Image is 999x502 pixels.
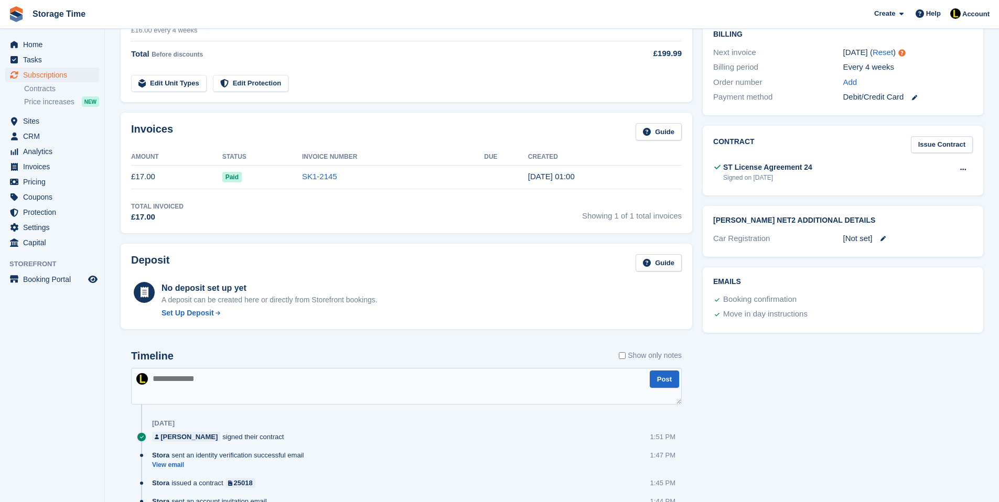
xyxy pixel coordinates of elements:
span: Coupons [23,190,86,204]
div: Billing period [713,61,843,73]
h2: Contract [713,136,755,154]
div: No deposit set up yet [162,282,378,294]
span: Storefront [9,259,104,269]
a: Add [843,77,857,89]
div: Signed on [DATE] [723,173,812,182]
a: Preview store [87,273,99,286]
a: Issue Contract [911,136,973,154]
span: Stora [152,450,169,460]
div: 25018 [234,478,253,488]
div: ST License Agreement 24 [723,162,812,173]
a: menu [5,68,99,82]
span: Pricing [23,174,86,189]
span: Subscriptions [23,68,86,82]
h2: Timeline [131,350,174,362]
div: issued a contract [152,478,261,488]
th: Invoice Number [302,149,484,166]
a: menu [5,129,99,144]
span: Home [23,37,86,52]
label: Show only notes [619,350,682,361]
a: View email [152,461,309,470]
a: menu [5,52,99,67]
a: Storage Time [28,5,90,23]
div: £17.00 [131,211,184,223]
span: Booking Portal [23,272,86,287]
div: Tooltip anchor [897,48,907,58]
span: Account [962,9,990,19]
span: Protection [23,205,86,220]
span: Capital [23,235,86,250]
span: Total [131,49,149,58]
a: menu [5,114,99,128]
a: menu [5,144,99,159]
a: Edit Unit Types [131,75,207,92]
div: Booking confirmation [723,293,797,306]
h2: Deposit [131,254,169,271]
img: stora-icon-8386f47178a22dfd0bd8f6a31ec36ba5ce8667c1dd55bd0f319d3a0aa187defe.svg [8,6,24,22]
time: 2025-09-26 00:00:36 UTC [528,172,575,181]
a: Edit Protection [213,75,288,92]
div: [PERSON_NAME] [160,432,218,442]
div: Payment method [713,91,843,103]
span: Tasks [23,52,86,67]
h2: Emails [713,278,973,286]
div: Set Up Deposit [162,308,214,319]
div: Next invoice [713,47,843,59]
a: Contracts [24,84,99,94]
td: £17.00 [131,165,222,189]
span: Price increases [24,97,74,107]
div: Order number [713,77,843,89]
div: Total Invoiced [131,202,184,211]
span: Settings [23,220,86,235]
a: Guide [636,254,682,271]
div: £16.00 every 4 weeks [131,25,597,36]
h2: Invoices [131,123,173,140]
span: Stora [152,478,169,488]
img: Laaibah Sarwar [950,8,961,19]
button: Post [650,370,679,388]
h2: [PERSON_NAME] Net2 Additional Details [713,216,973,225]
a: menu [5,159,99,174]
div: Move in day instructions [723,308,808,321]
th: Created [528,149,682,166]
a: menu [5,235,99,250]
span: Showing 1 of 1 total invoices [582,202,682,223]
a: menu [5,37,99,52]
div: sent an identity verification successful email [152,450,309,460]
div: Car Registration [713,233,843,245]
span: Invoices [23,159,86,174]
th: Amount [131,149,222,166]
a: menu [5,190,99,204]
span: Create [874,8,895,19]
a: menu [5,220,99,235]
div: [DATE] [152,419,175,428]
div: NEW [82,96,99,107]
div: Every 4 weeks [843,61,973,73]
span: Analytics [23,144,86,159]
a: Price increases NEW [24,96,99,107]
a: Set Up Deposit [162,308,378,319]
a: menu [5,205,99,220]
th: Due [484,149,528,166]
div: 1:47 PM [650,450,675,460]
div: [Not set] [843,233,973,245]
a: [PERSON_NAME] [152,432,220,442]
div: [DATE] ( ) [843,47,973,59]
div: Debit/Credit Card [843,91,973,103]
span: Before discounts [152,51,203,58]
div: 1:51 PM [650,432,675,442]
a: Reset [873,48,893,57]
span: Help [926,8,941,19]
h2: Billing [713,28,973,39]
th: Status [222,149,302,166]
input: Show only notes [619,350,626,361]
div: signed their contract [152,432,289,442]
a: Guide [636,123,682,140]
div: 1:45 PM [650,478,675,488]
img: Laaibah Sarwar [136,373,148,385]
a: menu [5,174,99,189]
div: £199.99 [597,48,682,60]
span: CRM [23,129,86,144]
a: menu [5,272,99,287]
p: A deposit can be created here or directly from Storefront bookings. [162,294,378,305]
